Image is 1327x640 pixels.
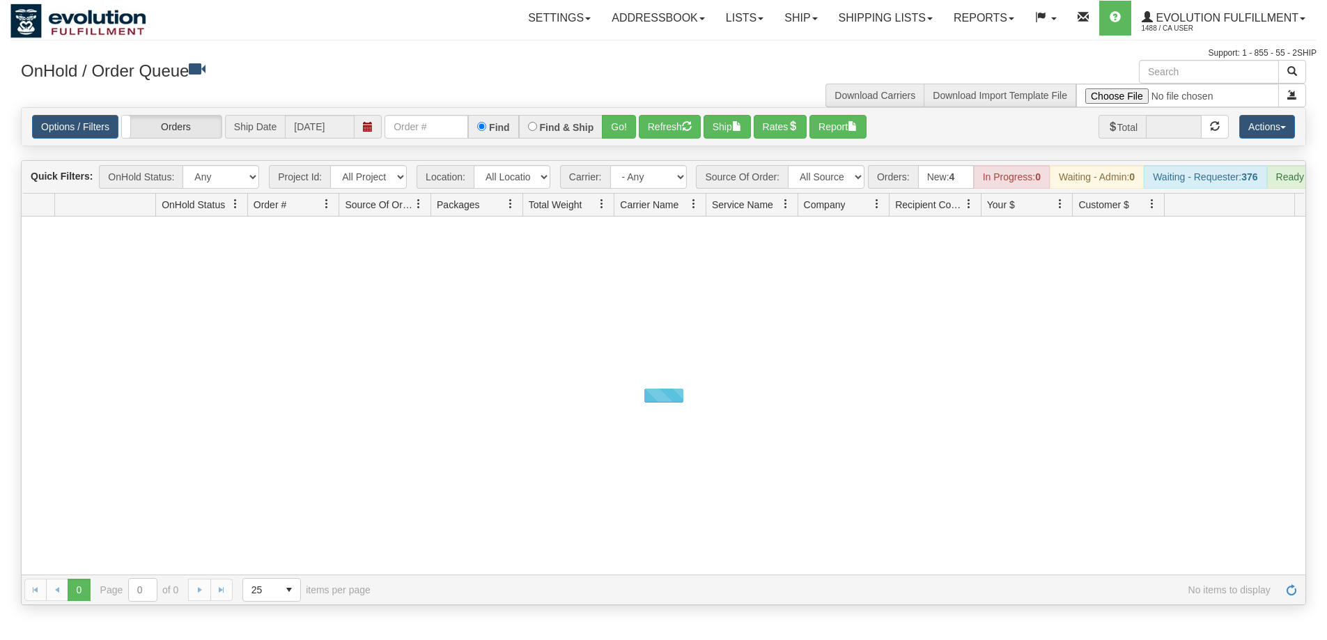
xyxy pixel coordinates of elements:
span: 25 [251,583,270,597]
a: Refresh [1280,579,1303,601]
a: Carrier Name filter column settings [682,192,706,216]
a: Shipping lists [828,1,943,36]
a: Ship [774,1,828,36]
span: Recipient Country [895,198,963,212]
span: Carrier Name [620,198,678,212]
span: Project Id: [269,165,330,189]
a: Download Import Template File [933,90,1067,101]
a: Your $ filter column settings [1048,192,1072,216]
input: Search [1139,60,1279,84]
div: Support: 1 - 855 - 55 - 2SHIP [10,47,1317,59]
div: In Progress: [974,165,1050,189]
input: Import [1076,84,1279,107]
span: Page 0 [68,579,90,601]
a: Company filter column settings [865,192,889,216]
span: select [278,579,300,601]
a: Addressbook [601,1,715,36]
a: Options / Filters [32,115,118,139]
div: grid toolbar [22,161,1305,194]
span: items per page [242,578,371,602]
div: Waiting - Admin: [1050,165,1144,189]
a: Evolution Fulfillment 1488 / CA User [1131,1,1316,36]
span: Source Of Order [345,198,413,212]
span: Order # [254,198,286,212]
span: Carrier: [560,165,610,189]
a: Source Of Order filter column settings [407,192,430,216]
a: Packages filter column settings [499,192,522,216]
a: Download Carriers [835,90,915,101]
span: 1488 / CA User [1142,22,1246,36]
span: Evolution Fulfillment [1153,12,1298,24]
span: OnHold Status: [99,165,183,189]
span: Your $ [987,198,1015,212]
strong: 0 [1129,171,1135,182]
a: Recipient Country filter column settings [957,192,981,216]
span: Company [804,198,846,212]
a: Service Name filter column settings [774,192,798,216]
strong: 4 [949,171,955,182]
img: logo1488.jpg [10,3,146,38]
span: Ship Date [225,115,285,139]
strong: 376 [1241,171,1257,182]
button: Go! [602,115,636,139]
a: OnHold Status filter column settings [224,192,247,216]
span: Page sizes drop down [242,578,301,602]
span: OnHold Status [162,198,225,212]
a: Total Weight filter column settings [590,192,614,216]
a: Settings [518,1,601,36]
button: Report [809,115,867,139]
label: Find [489,123,510,132]
span: Total [1099,115,1147,139]
h3: OnHold / Order Queue [21,60,653,80]
span: Packages [437,198,479,212]
span: Customer $ [1078,198,1128,212]
span: Source Of Order: [696,165,788,189]
span: Page of 0 [100,578,179,602]
a: Reports [943,1,1025,36]
div: Waiting - Requester: [1144,165,1266,189]
span: Service Name [712,198,773,212]
button: Refresh [639,115,701,139]
span: Orders: [868,165,918,189]
button: Rates [754,115,807,139]
strong: 0 [1035,171,1041,182]
a: Order # filter column settings [315,192,339,216]
iframe: chat widget [1295,249,1326,391]
a: Customer $ filter column settings [1140,192,1164,216]
a: Lists [715,1,774,36]
div: New: [918,165,974,189]
label: Quick Filters: [31,169,93,183]
span: Location: [417,165,474,189]
label: Find & Ship [540,123,594,132]
span: No items to display [390,584,1271,595]
input: Order # [385,115,468,139]
label: Orders [122,116,222,138]
span: Total Weight [529,198,582,212]
button: Actions [1239,115,1295,139]
button: Ship [704,115,751,139]
button: Search [1278,60,1306,84]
